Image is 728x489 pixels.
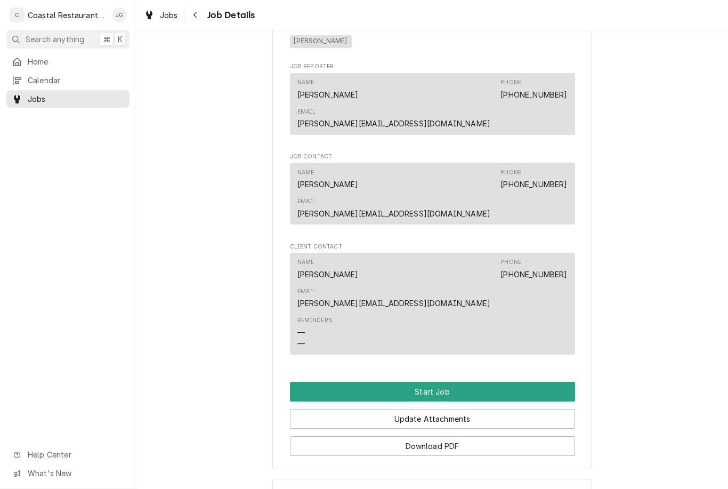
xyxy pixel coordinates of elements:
button: Start Job [290,382,575,402]
span: What's New [28,468,123,479]
span: [object Object] [290,34,575,50]
span: Jobs [28,93,124,105]
div: Reminders [297,316,333,349]
a: Jobs [140,6,182,24]
span: Job Contact [290,153,575,161]
a: [PERSON_NAME][EMAIL_ADDRESS][DOMAIN_NAME] [297,299,491,308]
div: — [297,327,305,338]
a: Home [6,53,130,70]
span: K [118,34,123,45]
div: Job Contact [290,153,575,229]
span: Home [28,56,124,67]
span: Help Center [28,449,123,460]
div: Contact [290,253,575,355]
div: JG [112,7,127,22]
span: [PERSON_NAME] [290,35,352,48]
div: Job Reporter [290,62,575,139]
div: Phone [500,258,521,267]
div: C [10,7,25,22]
div: Contact [290,163,575,225]
div: Button Group [290,382,575,456]
span: ⌘ [103,34,110,45]
div: Email [297,197,316,206]
div: Name [297,78,314,87]
div: Coastal Restaurant Repair [28,10,106,21]
div: Phone [500,78,567,100]
div: Name [297,169,314,177]
a: [PERSON_NAME][EMAIL_ADDRESS][DOMAIN_NAME] [297,119,491,128]
span: Job Details [204,8,255,22]
div: Phone [500,169,521,177]
div: Client Contact List [290,253,575,359]
div: Button Group Row [290,382,575,402]
a: [PHONE_NUMBER] [500,180,567,189]
div: Name [297,78,359,100]
a: Jobs [6,90,130,108]
div: Name [297,258,359,279]
a: [PHONE_NUMBER] [500,90,567,99]
div: Name [297,258,314,267]
span: Calendar [28,75,124,86]
div: Email [297,108,491,129]
div: Email [297,197,491,219]
div: [PERSON_NAME] [297,89,359,100]
div: Email [297,108,316,116]
div: Job Contact List [290,163,575,229]
a: Go to Help Center [6,446,130,463]
div: Client Contact [290,243,575,359]
div: Contact [290,73,575,135]
div: Phone [500,78,521,87]
div: Reminders [297,316,333,325]
div: [PERSON_NAME] [297,179,359,190]
div: Name [297,169,359,190]
div: James Gatton's Avatar [112,7,127,22]
button: Navigate back [187,6,204,23]
div: [object Object] [290,23,575,50]
a: [PERSON_NAME][EMAIL_ADDRESS][DOMAIN_NAME] [297,209,491,218]
div: Email [297,287,316,296]
span: Job Reporter [290,62,575,71]
span: Jobs [160,10,178,21]
button: Search anything⌘K [6,30,130,49]
div: — [297,338,305,349]
div: Phone [500,258,567,279]
span: Search anything [26,34,84,45]
span: Client Contact [290,243,575,251]
button: Update Attachments [290,409,575,429]
a: Calendar [6,71,130,89]
a: [PHONE_NUMBER] [500,270,567,279]
div: Button Group Row [290,402,575,429]
div: Email [297,287,491,309]
div: Phone [500,169,567,190]
div: Job Reporter List [290,73,575,140]
button: Download PDF [290,436,575,456]
div: Button Group Row [290,429,575,456]
a: Go to What's New [6,464,130,482]
div: [PERSON_NAME] [297,269,359,280]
